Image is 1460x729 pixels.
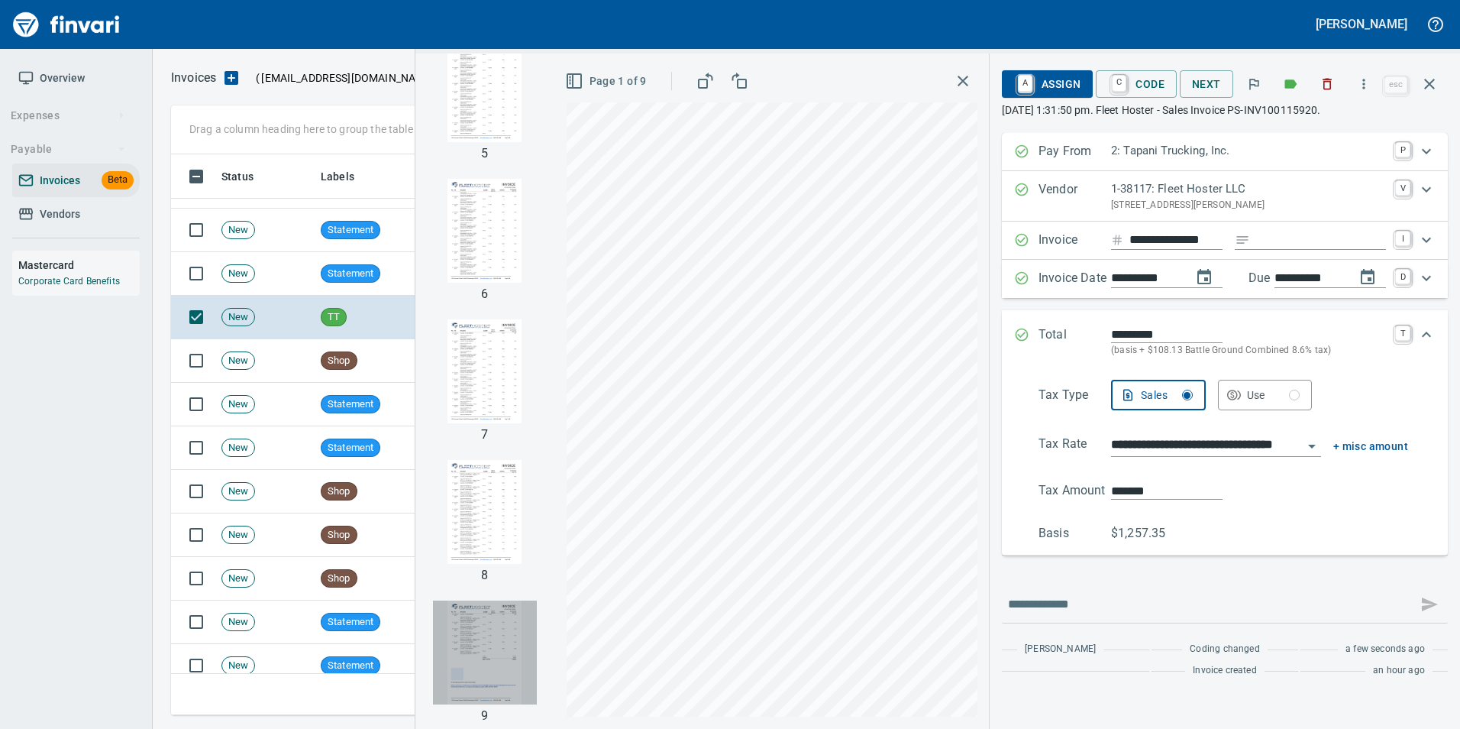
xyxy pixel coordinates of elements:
button: Upload an Invoice [216,69,247,87]
p: Invoice Date [1038,269,1111,289]
p: $1,257.35 [1111,524,1184,543]
span: Next [1192,75,1221,94]
span: New [222,441,254,455]
p: 2: Tapani Trucking, Inc. [1111,142,1386,160]
p: Due [1248,269,1321,287]
span: Coding changed [1190,642,1259,657]
span: Invoice created [1193,663,1257,679]
button: Expenses [5,102,132,130]
span: Invoices [40,171,80,190]
button: Sales [1111,380,1206,410]
td: [DATE] [410,296,494,339]
p: Tax Amount [1038,481,1111,500]
span: Code [1108,71,1164,97]
img: Page 7 [433,319,537,423]
span: Labels [321,167,374,186]
svg: Invoice number [1111,231,1123,249]
h6: Mastercard [18,257,140,274]
p: Drag a column heading here to group the table [189,122,413,137]
span: New [222,267,254,281]
span: Status [221,167,273,186]
p: Basis [1038,524,1111,543]
a: C [1112,75,1126,92]
button: CCode [1096,70,1177,98]
span: Page 1 of 9 [568,72,647,91]
button: change date [1186,259,1223,296]
p: Pay From [1038,142,1111,162]
td: [DATE] [410,644,494,688]
span: Shop [321,484,357,499]
button: Discard [1310,67,1344,101]
span: Beta [102,171,134,189]
td: [DATE] [410,339,494,383]
span: Shop [321,354,357,368]
div: Expand [1002,171,1448,222]
span: Payable [11,140,126,159]
button: Payable [5,135,132,164]
p: 1-38117: Fleet Hoster LLC [1111,180,1386,198]
p: 8 [481,566,488,585]
span: Expenses [11,106,126,125]
button: More [1347,67,1381,101]
td: [DATE] [410,426,494,470]
p: Tax Rate [1038,435,1111,457]
span: Statement [321,223,380,238]
p: [DATE] 1:31:50 pm. Fleet Hoster - Sales Invoice PS-INV100115920. [1002,102,1448,118]
img: Finvari [9,6,124,43]
p: 6 [481,285,488,303]
span: New [222,397,254,412]
span: Vendors [40,205,80,224]
div: Expand [1002,133,1448,171]
a: P [1395,142,1410,157]
h5: [PERSON_NAME] [1316,16,1407,32]
button: Use [1218,380,1313,410]
a: Overview [12,61,140,96]
p: 7 [481,426,488,444]
div: Use [1247,386,1300,405]
svg: Invoice description [1235,232,1250,248]
p: 9 [481,707,488,725]
td: [DATE] [410,383,494,426]
button: Open [1301,436,1323,457]
a: InvoicesBeta [12,164,140,198]
button: + misc amount [1333,437,1408,456]
a: esc [1384,76,1407,93]
span: [EMAIL_ADDRESS][DOMAIN_NAME] [260,70,435,86]
span: New [222,354,254,368]
span: New [222,572,254,586]
div: Expand [1002,222,1448,260]
p: Invoices [171,69,216,87]
span: Close invoice [1381,66,1448,102]
span: Statement [321,441,380,455]
td: [DATE] [410,470,494,514]
a: T [1395,326,1410,341]
a: D [1395,269,1410,284]
span: Statement [321,267,380,281]
span: Statement [321,659,380,673]
div: Expand [1002,310,1448,374]
a: A [1018,75,1032,92]
img: Page 9 [433,601,537,705]
button: AAssign [1002,70,1093,98]
div: Sales [1141,386,1193,405]
span: New [222,310,254,325]
button: Flag [1237,67,1271,101]
td: [DATE] [410,514,494,557]
span: Shop [321,528,357,543]
span: Shop [321,572,357,586]
a: Vendors [12,197,140,232]
button: [PERSON_NAME] [1312,12,1411,36]
p: Vendor [1038,180,1111,212]
img: Page 6 [433,179,537,283]
img: Page 5 [433,38,537,142]
a: I [1395,231,1410,246]
button: Page 1 of 9 [562,67,653,96]
button: change due date [1349,259,1386,296]
div: Expand [1002,374,1448,556]
p: 5 [481,144,488,163]
span: Labels [321,167,354,186]
span: Overview [40,69,85,88]
span: TT [321,310,346,325]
